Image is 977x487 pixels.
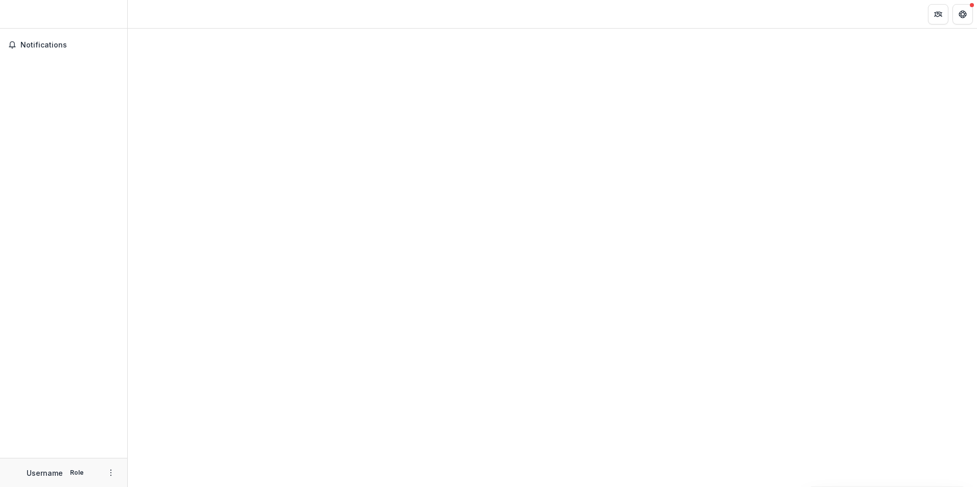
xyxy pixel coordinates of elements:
[27,468,63,478] p: Username
[20,41,119,50] span: Notifications
[928,4,948,25] button: Partners
[4,37,123,53] button: Notifications
[105,467,117,479] button: More
[67,468,87,477] p: Role
[952,4,973,25] button: Get Help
